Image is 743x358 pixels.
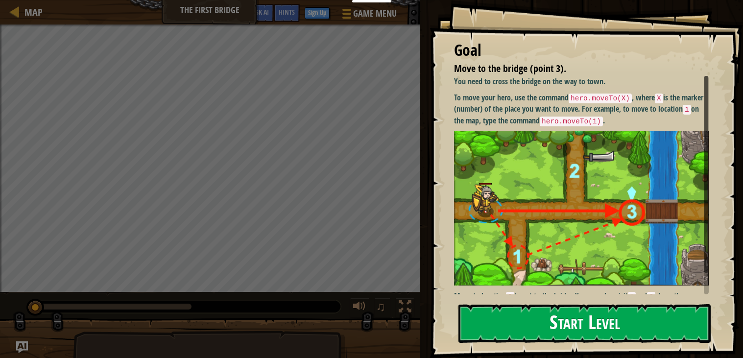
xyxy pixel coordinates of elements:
img: M7l1b [454,131,709,286]
button: Start Level [458,304,711,343]
code: X [655,94,663,103]
span: ♫ [376,299,386,314]
code: 2 [647,292,655,302]
code: 1 [683,105,691,115]
button: Game Menu [335,4,403,27]
div: Goal [454,39,709,62]
strong: Move to location to get to the bridge. [454,290,575,301]
button: Ask AI [247,4,274,22]
p: You can also visit and along the way. [454,290,709,302]
span: Game Menu [353,7,397,20]
button: Sign Up [305,7,330,19]
p: To move your hero, use the command , where is the marker (number) of the place you want to move. ... [454,92,709,127]
button: Adjust volume [350,298,369,318]
code: 3 [506,292,514,302]
span: Map [24,5,43,19]
span: Hints [279,7,295,17]
button: ♫ [374,298,391,318]
code: 1 [628,292,636,302]
span: Move to the bridge (point 3). [454,62,566,75]
li: Move to the bridge (point 3). [442,62,706,76]
span: Ask AI [252,7,269,17]
code: hero.moveTo(X) [569,94,632,103]
button: Toggle fullscreen [395,298,415,318]
button: Ask AI [16,341,28,353]
code: hero.moveTo(1) [540,117,603,126]
a: Map [20,5,43,19]
p: You need to cross the bridge on the way to town. [454,76,709,87]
